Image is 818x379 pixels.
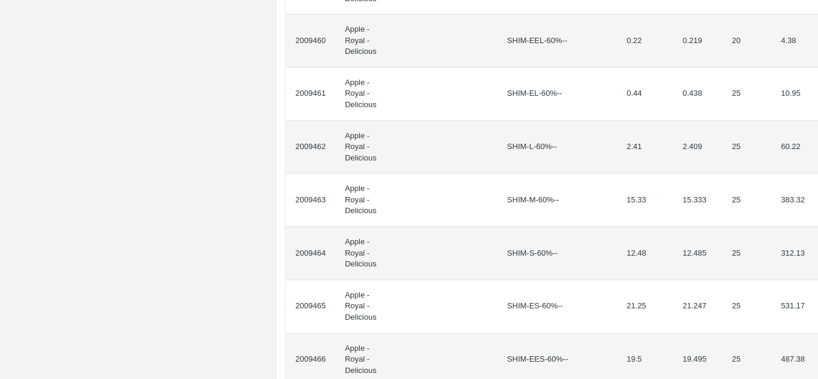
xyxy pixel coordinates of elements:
td: 2009461 [286,68,335,121]
td: 2.41 [617,121,672,174]
td: 12.485 [673,227,722,280]
td: 21.247 [673,280,722,333]
td: 25 [722,121,771,174]
td: 2009465 [286,280,335,333]
td: SHIM-M-60%-- [498,174,617,227]
td: 12.48 [617,227,672,280]
td: Apple - Royal - Delicious [335,14,389,68]
td: SHIM-EEL-60%-- [498,14,617,68]
td: 15.333 [673,174,722,227]
td: 21.25 [617,280,672,333]
td: 25 [722,68,771,121]
td: SHIM-EL-60%-- [498,68,617,121]
td: 20 [722,14,771,68]
td: 0.44 [617,68,672,121]
td: 25 [722,174,771,227]
td: 2009460 [286,14,335,68]
td: Apple - Royal - Delicious [335,121,389,174]
td: 15.33 [617,174,672,227]
td: 0.219 [673,14,722,68]
td: 2009463 [286,174,335,227]
td: SHIM-L-60%-- [498,121,617,174]
td: Apple - Royal - Delicious [335,280,389,333]
td: 0.438 [673,68,722,121]
td: 0.22 [617,14,672,68]
td: Apple - Royal - Delicious [335,68,389,121]
td: SHIM-S-60%-- [498,227,617,280]
td: Apple - Royal - Delicious [335,227,389,280]
td: Apple - Royal - Delicious [335,174,389,227]
td: 25 [722,280,771,333]
td: 25 [722,227,771,280]
td: 2.409 [673,121,722,174]
td: 2009462 [286,121,335,174]
td: SHIM-ES-60%-- [498,280,617,333]
td: 2009464 [286,227,335,280]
